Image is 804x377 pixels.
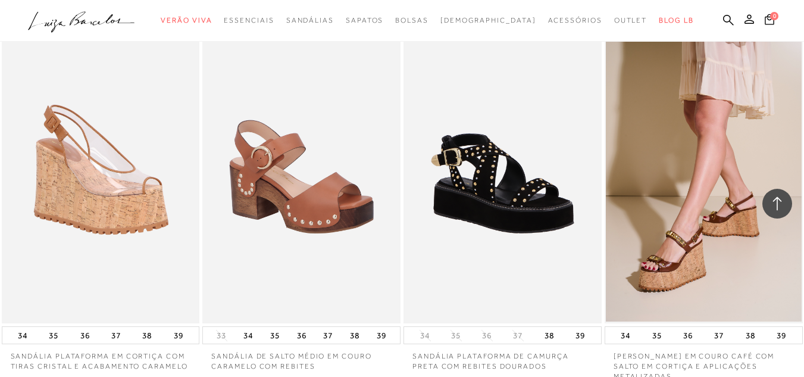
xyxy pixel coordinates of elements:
[770,12,778,20] span: 0
[548,10,602,32] a: categoryNavScreenReaderText
[108,327,124,344] button: 37
[572,327,589,344] button: 39
[346,10,383,32] a: categoryNavScreenReaderText
[548,16,602,24] span: Acessórios
[202,344,401,372] a: SANDÁLIA DE SALTO MÉDIO EM COURO CARAMELO COM REBITES
[761,13,778,29] button: 0
[346,16,383,24] span: Sapatos
[45,327,62,344] button: 35
[405,28,600,322] img: SANDÁLIA PLATAFORMA DE CAMURÇA PRETA COM REBITES DOURADOS
[773,327,790,344] button: 39
[417,330,433,341] button: 34
[204,28,399,322] a: SANDÁLIA DE SALTO MÉDIO EM COURO CARAMELO COM REBITES SANDÁLIA DE SALTO MÉDIO EM COURO CARAMELO C...
[395,16,428,24] span: Bolsas
[204,28,399,322] img: SANDÁLIA DE SALTO MÉDIO EM COURO CARAMELO COM REBITES
[320,327,336,344] button: 37
[14,327,31,344] button: 34
[139,327,155,344] button: 38
[213,330,230,341] button: 33
[77,327,93,344] button: 36
[3,28,199,322] a: SANDÁLIA PLATAFORMA EM CORTIÇA COM TIRAS CRISTAL E ACABAMENTO CARAMELO
[509,330,526,341] button: 37
[478,330,495,341] button: 36
[606,28,802,322] a: SANDÁLIA ANABELA EM COURO CAFÉ COM SALTO EM CORTIÇA E APLICAÇÕES METALIZADAS SANDÁLIA ANABELA EM ...
[711,327,727,344] button: 37
[440,10,536,32] a: noSubCategoriesText
[286,16,334,24] span: Sandálias
[224,16,274,24] span: Essenciais
[405,28,600,322] a: SANDÁLIA PLATAFORMA DE CAMURÇA PRETA COM REBITES DOURADOS SANDÁLIA PLATAFORMA DE CAMURÇA PRETA CO...
[373,327,390,344] button: 39
[3,26,200,323] img: SANDÁLIA PLATAFORMA EM CORTIÇA COM TIRAS CRISTAL E ACABAMENTO CARAMELO
[614,16,647,24] span: Outlet
[403,344,602,372] a: SANDÁLIA PLATAFORMA DE CAMURÇA PRETA COM REBITES DOURADOS
[742,327,759,344] button: 38
[170,327,187,344] button: 39
[395,10,428,32] a: categoryNavScreenReaderText
[346,327,363,344] button: 38
[659,16,693,24] span: BLOG LB
[440,16,536,24] span: [DEMOGRAPHIC_DATA]
[286,10,334,32] a: categoryNavScreenReaderText
[606,28,802,322] img: SANDÁLIA ANABELA EM COURO CAFÉ COM SALTO EM CORTIÇA E APLICAÇÕES METALIZADAS
[448,330,464,341] button: 35
[649,327,665,344] button: 35
[680,327,696,344] button: 36
[240,327,256,344] button: 34
[614,10,647,32] a: categoryNavScreenReaderText
[161,10,212,32] a: categoryNavScreenReaderText
[293,327,310,344] button: 36
[617,327,634,344] button: 34
[541,327,558,344] button: 38
[161,16,212,24] span: Verão Viva
[267,327,283,344] button: 35
[2,344,200,372] a: SANDÁLIA PLATAFORMA EM CORTIÇA COM TIRAS CRISTAL E ACABAMENTO CARAMELO
[659,10,693,32] a: BLOG LB
[224,10,274,32] a: categoryNavScreenReaderText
